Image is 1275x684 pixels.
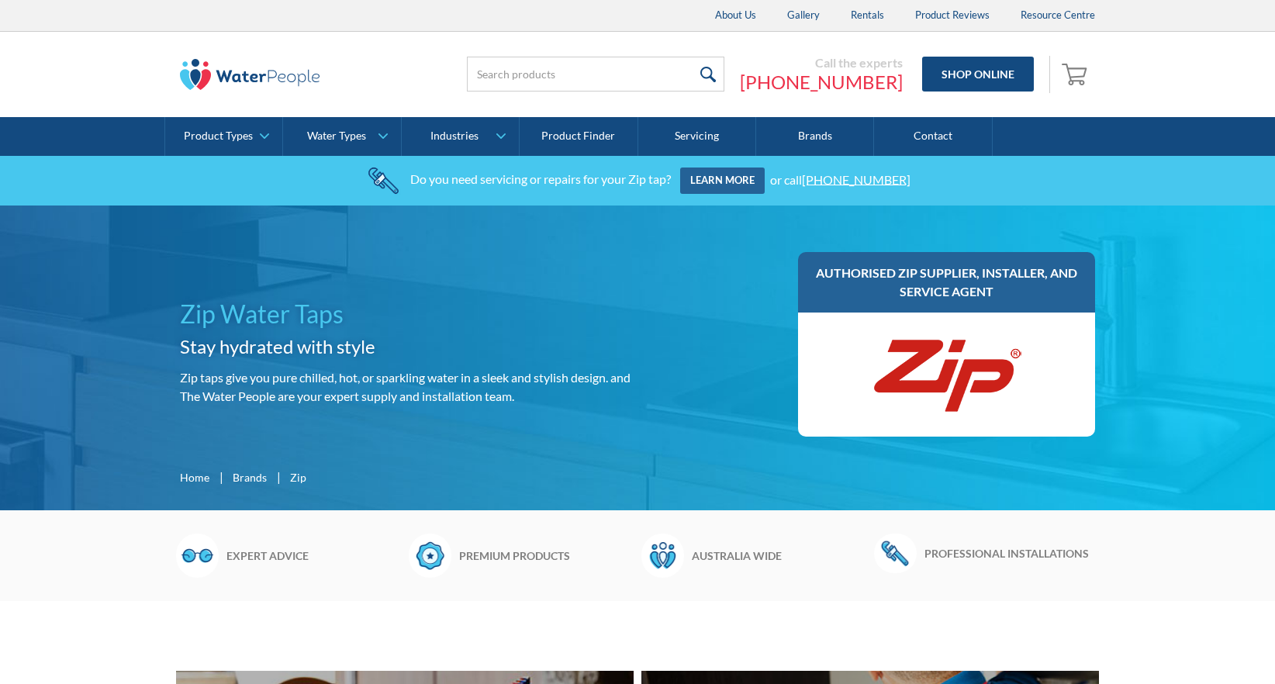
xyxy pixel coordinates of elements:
h3: Authorised Zip supplier, installer, and service agent [814,264,1080,301]
h6: Expert advice [226,548,401,564]
a: Brands [233,469,267,485]
img: Waterpeople Symbol [641,534,684,577]
a: Open empty cart [1058,56,1095,93]
a: Industries [402,117,519,156]
h1: Zip Water Taps [180,295,631,333]
div: | [217,468,225,486]
a: Product Finder [520,117,637,156]
img: shopping cart [1062,61,1091,86]
a: [PHONE_NUMBER] [740,71,903,94]
a: Product Types [165,117,282,156]
div: Water Types [307,130,366,143]
a: Learn more [680,168,765,194]
h6: Premium products [459,548,634,564]
a: Water Types [283,117,400,156]
h2: Stay hydrated with style [180,333,631,361]
img: Wrench [874,534,917,572]
div: Call the experts [740,55,903,71]
a: Shop Online [922,57,1034,92]
div: Product Types [184,130,253,143]
p: Zip taps give you pure chilled, hot, or sparkling water in a sleek and stylish design. and The Wa... [180,368,631,406]
img: Glasses [176,534,219,577]
a: Servicing [638,117,756,156]
div: Industries [430,130,479,143]
h6: Australia wide [692,548,866,564]
img: Badge [409,534,451,577]
a: Brands [756,117,874,156]
input: Search products [467,57,724,92]
h6: Professional installations [924,545,1099,561]
a: [PHONE_NUMBER] [802,171,910,186]
img: The Water People [180,59,320,90]
a: Contact [874,117,992,156]
a: Home [180,469,209,485]
img: Zip [869,328,1024,421]
div: | [275,468,282,486]
div: Do you need servicing or repairs for your Zip tap? [410,171,671,186]
div: or call [770,171,910,186]
div: Zip [290,469,306,485]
